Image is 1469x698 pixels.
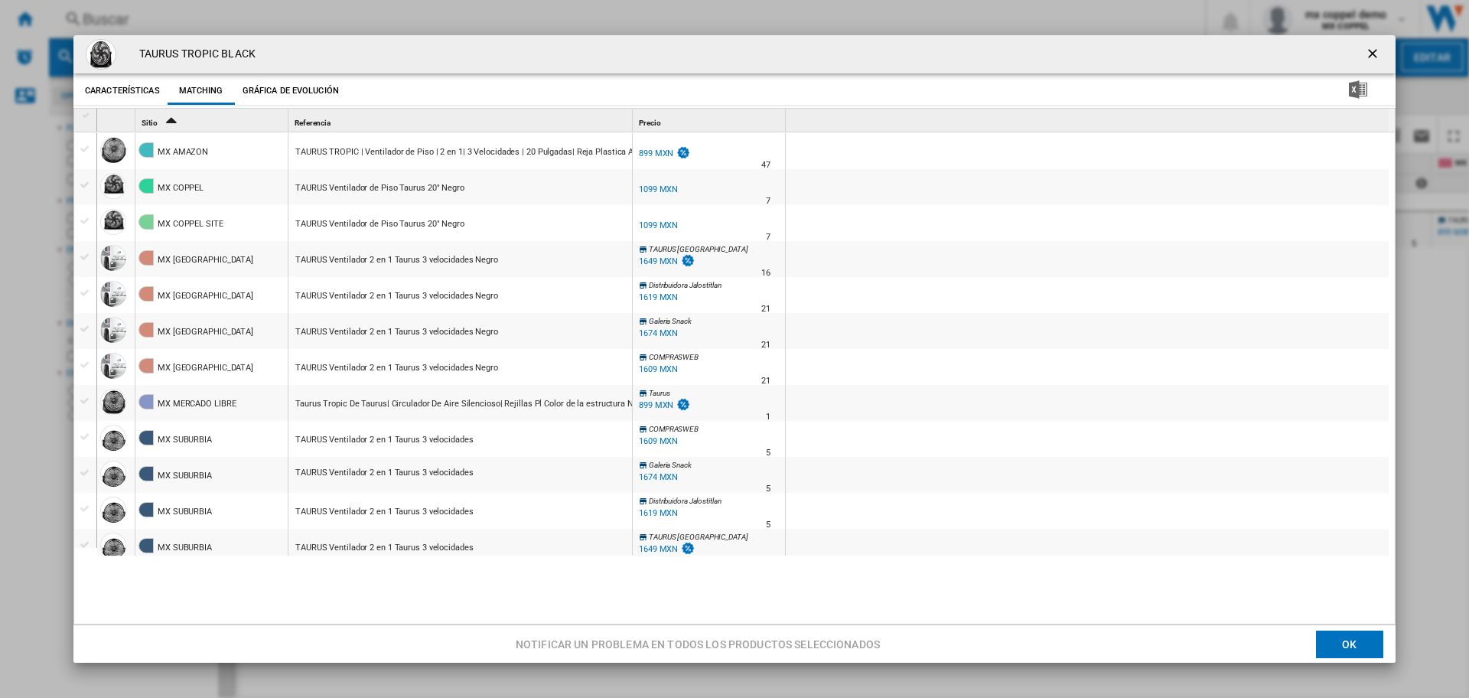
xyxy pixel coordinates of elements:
div: 899 MXN [639,400,673,410]
div: 1609 MXN [639,436,678,446]
div: 1099 MXN [639,220,678,230]
div: https://www.suburbia.com.mx/tienda/pdp/Ventilador-2-en-1-Taurus-3-velocidades/1147302891 [288,529,632,564]
div: 1649 MXN [639,544,678,554]
div: 1609 MXN [637,362,678,377]
div: MX COPPEL SITE [158,207,223,242]
div: 899 MXN [637,146,691,161]
div: TAURUS Ventilador de Piso Taurus 20" Negro [295,171,464,206]
img: promotionV3.png [680,542,695,555]
div: 1609 MXN [639,364,678,374]
div: 1099 MXN [637,182,678,197]
div: 899 MXN [637,398,691,413]
div: https://www.liverpool.com.mx/tienda/pdp/ventilador-2-en-1-taurus-3-velocidades/1147302891 [288,313,632,348]
div: TAURUS Ventilador 2 en 1 Taurus 3 velocidades [295,455,474,491]
div: 1649 MXN [637,542,695,557]
span: COMPRASWEB [649,353,699,361]
button: Matching [168,77,235,105]
div: MX SUBURBIA [158,494,212,530]
span: Referencia [295,119,331,127]
button: Características [81,77,164,105]
button: Descargar en Excel [1324,77,1392,105]
span: TAURUS [GEOGRAPHIC_DATA] [649,245,748,253]
span: Sitio [142,119,158,127]
div: MX [GEOGRAPHIC_DATA] [158,351,253,386]
div: TAURUS Ventilador 2 en 1 Taurus 3 velocidades [295,422,474,458]
div: Sort Ascending [138,109,288,132]
div: Sort None [789,109,1389,132]
div: MX SUBURBIA [158,422,212,458]
span: Distribuidora Jalostitlan [649,281,721,289]
div: Tiempo de entrega : 7 días [766,194,770,209]
img: promotionV3.png [680,254,695,267]
div: Sort None [292,109,632,132]
span: TAURUS [GEOGRAPHIC_DATA] [649,533,748,541]
div: Tiempo de entrega : 5 días [766,517,770,533]
div: 1099 MXN [637,218,678,233]
div: https://www.amazon.com.mx/TAURUS-TROPIC-Ventilador-Circulador-Pulgadas/dp/B097F88S41 [288,133,632,168]
div: 1099 MXN [639,184,678,194]
div: Sort None [100,109,135,132]
div: 1674 MXN [637,326,678,341]
div: https://www.suburbia.com.mx/tienda/pdp/Ventilador-2-en-1-Taurus-3-velocidades/1147302891 [288,493,632,528]
button: Gráfica de evolución [239,77,343,105]
div: MX SUBURBIA [158,458,212,494]
img: promotionV3.png [676,398,691,411]
div: MX [GEOGRAPHIC_DATA] [158,279,253,314]
ng-md-icon: getI18NText('BUTTONS.CLOSE_DIALOG') [1365,46,1383,64]
div: TAURUS Ventilador 2 en 1 Taurus 3 velocidades [295,494,474,530]
div: Tiempo de entrega : 21 días [761,302,770,317]
div: Sitio Sort Ascending [138,109,288,132]
div: MX [GEOGRAPHIC_DATA] [158,243,253,278]
div: TAURUS Ventilador 2 en 1 Taurus 3 velocidades Negro [295,315,498,350]
div: Tiempo de entrega : 1 día [766,409,770,425]
span: Galeria Snack [649,461,692,469]
div: Taurus Tropic De Taurus| Circulador De Aire Silencioso| Rejillas Pl Color de la estructura Negro [295,387,650,422]
div: TAURUS Ventilador 2 en 1 Taurus 3 velocidades Negro [295,279,498,314]
button: Notificar un problema en todos los productos seleccionados [511,631,884,658]
div: Tiempo de entrega : 5 días [766,553,770,569]
div: 1609 MXN [637,434,678,449]
div: 1674 MXN [637,470,678,485]
div: https://www.liverpool.com.mx/tienda/pdp/ventilador-2-en-1-taurus-3-velocidades/1147302891 [288,241,632,276]
div: https://www.liverpool.com.mx/tienda/pdp/ventilador-2-en-1-taurus-3-velocidades/1147302891 [288,277,632,312]
md-dialog: Product popup [73,35,1396,664]
div: https://www.coppel.com/ventilador-de-piso-taurus-20-pulgadas-pm-6631913 [288,169,632,204]
button: OK [1316,631,1383,658]
button: getI18NText('BUTTONS.CLOSE_DIALOG') [1359,39,1389,70]
div: Tiempo de entrega : 7 días [766,230,770,245]
h4: TAURUS TROPIC BLACK [132,47,256,62]
div: 1619 MXN [639,508,678,518]
div: Tiempo de entrega : 21 días [761,373,770,389]
span: Distribuidora Jalostitlan [649,497,721,505]
span: Taurus [649,389,669,397]
span: Precio [639,119,660,127]
div: 1619 MXN [639,292,678,302]
div: 1619 MXN [637,290,678,305]
div: https://www.coppel.com/ventilador-de-piso-taurus-20-pulgadas-pm-6631913 [288,205,632,240]
img: excel-24x24.png [1349,80,1367,99]
div: Sort None [636,109,785,132]
div: https://www.suburbia.com.mx/tienda/pdp/Ventilador-2-en-1-Taurus-3-velocidades/1147302891 [288,421,632,456]
div: Tiempo de entrega : 5 días [766,445,770,461]
div: MX AMAZON [158,135,208,170]
div: Tiempo de entrega : 47 días [761,158,770,173]
div: MX MERCADO LIBRE [158,387,236,422]
div: MX [GEOGRAPHIC_DATA] [158,315,253,350]
div: https://www.liverpool.com.mx/tienda/pdp/ventilador-2-en-1-taurus-3-velocidades/1147302891 [288,349,632,384]
div: TAURUS Ventilador 2 en 1 Taurus 3 velocidades Negro [295,351,498,386]
div: Referencia Sort None [292,109,632,132]
div: MX COPPEL [158,171,204,206]
div: Tiempo de entrega : 21 días [761,338,770,353]
div: TAURUS TROPIC | Ventilador de Piso | 2 en 1| 3 Velocidades | 20 Pulgadas| Reja Plastica Aerodinam... [295,135,897,170]
div: TAURUS Ventilador de Piso Taurus 20" Negro [295,207,464,242]
span: Galeria Snack [649,317,692,325]
div: 1619 MXN [637,506,678,521]
div: 1649 MXN [637,254,695,269]
img: promotionV3.png [676,146,691,159]
span: Sort Ascending [158,119,183,127]
div: Precio Sort None [636,109,785,132]
div: TAURUS Ventilador 2 en 1 Taurus 3 velocidades [295,530,474,566]
div: Tiempo de entrega : 16 días [761,266,770,281]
